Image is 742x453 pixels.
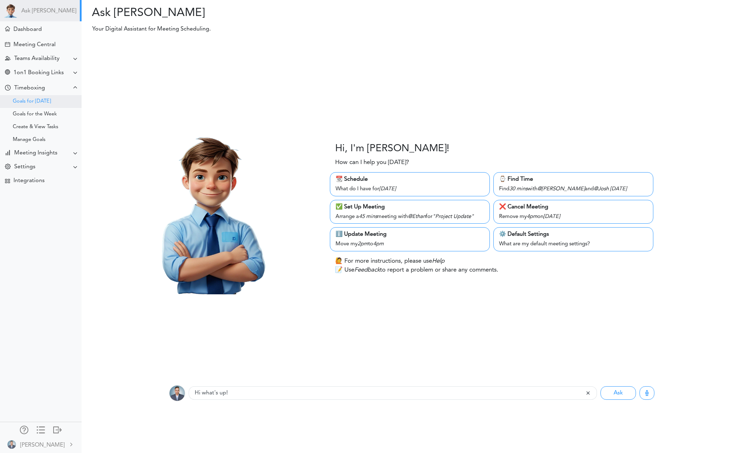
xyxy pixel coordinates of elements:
div: Settings [14,164,35,170]
div: Manage Members and Externals [20,426,28,433]
div: Remove my on [499,211,648,221]
div: Share Meeting Link [5,70,10,76]
i: @Ethan [408,214,426,219]
i: 4pm [373,241,384,247]
div: Arrange a meeting with for [336,211,484,221]
i: [DATE] [543,214,560,219]
div: Move my to [336,239,484,249]
div: Goals for the Week [13,113,57,116]
div: ℹ️ Update Meeting [336,230,484,239]
img: BWv8PPf8N0ctf3JvtTlAAAAAASUVORK5CYII= [169,385,185,401]
div: Meeting Insights [14,150,57,157]
img: BWv8PPf8N0ctf3JvtTlAAAAAASUVORK5CYII= [7,440,16,449]
p: 🙋 For more instructions, please use [335,257,444,266]
div: Dashboard [13,26,42,33]
div: Teams Availability [14,55,60,62]
img: Theo.png [124,124,295,294]
p: 📝 Use to report a problem or share any comments. [335,266,498,275]
i: Help [432,258,444,264]
div: 📆 Schedule [336,175,484,184]
div: ⚙️ Default Settings [499,230,648,239]
div: ⌚️ Find Time [499,175,648,184]
div: Create & View Tasks [13,125,58,129]
a: [PERSON_NAME] [1,436,81,452]
div: Timeboxing [14,85,45,92]
p: Your Digital Assistant for Meeting Scheduling. [87,25,549,33]
i: "Project Update" [432,214,474,219]
div: [PERSON_NAME] [20,441,65,449]
i: [DATE] [610,186,627,192]
div: 1on1 Booking Links [13,70,64,76]
i: 2pm [358,241,368,247]
div: Goals for [DATE] [13,100,51,103]
button: Ask [600,386,636,400]
div: Find with and [499,184,648,193]
div: Time Your Goals [5,85,11,92]
i: 4pm [527,214,537,219]
img: Powered by TEAMCAL AI [4,4,18,18]
div: Integrations [13,178,45,184]
div: Show only icons [37,426,45,433]
div: Meeting Dashboard [5,26,10,31]
p: How can I help you [DATE]? [335,158,409,167]
h2: Ask [PERSON_NAME] [87,6,406,20]
div: What are my default meeting settings? [499,239,648,249]
a: Ask [PERSON_NAME] [21,8,76,15]
a: Change side menu [37,426,45,436]
div: Log out [53,426,62,433]
i: @[PERSON_NAME] [537,186,585,192]
a: Manage Members and Externals [20,426,28,436]
i: 30 mins [509,186,527,192]
i: [DATE] [379,186,396,192]
i: @Josh [594,186,609,192]
i: Feedback [354,267,380,273]
div: ❌ Cancel Meeting [499,203,648,211]
div: Meeting Central [13,42,56,48]
i: 45 mins [359,214,377,219]
div: ✅ Set Up Meeting [336,203,484,211]
div: Manage Goals [13,138,45,142]
div: Create Meeting [5,42,10,47]
h3: Hi, I'm [PERSON_NAME]! [335,143,449,155]
div: What do I have for [336,184,484,193]
div: TEAMCAL AI Workflow Apps [5,179,10,184]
